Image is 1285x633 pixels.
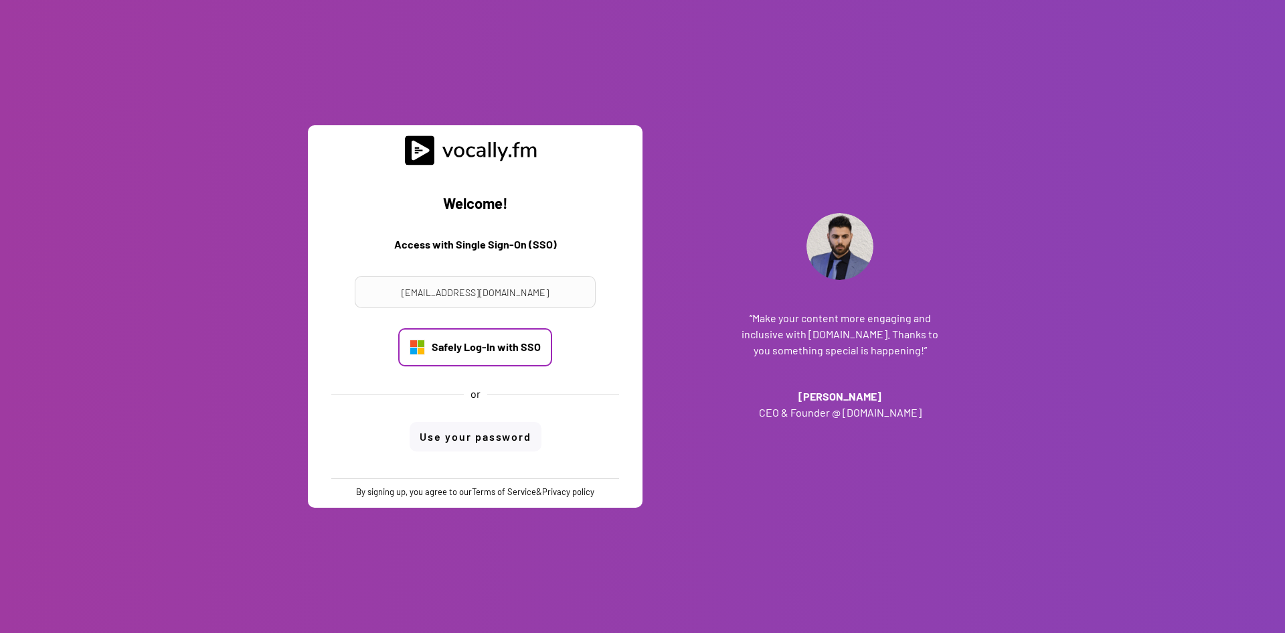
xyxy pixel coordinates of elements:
[432,340,541,354] div: Safely Log-In with SSO
[806,213,873,280] img: Addante_Profile.png
[356,486,594,498] div: By signing up, you agree to our &
[472,486,536,497] a: Terms of Service
[355,276,596,308] input: Your email
[410,340,425,355] img: Microsoft_logo.svg
[318,192,632,216] h2: Welcome!
[542,486,594,497] a: Privacy policy
[405,135,545,165] img: vocally%20logo.svg
[470,386,481,401] div: or
[318,236,632,261] h3: Access with Single Sign-On (SSO)
[740,310,940,358] h3: “Make your content more engaging and inclusive with [DOMAIN_NAME]. Thanks to you something specia...
[740,389,940,405] h3: [PERSON_NAME]
[410,422,541,451] button: Use your password
[740,405,940,421] h3: CEO & Founder @ [DOMAIN_NAME]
